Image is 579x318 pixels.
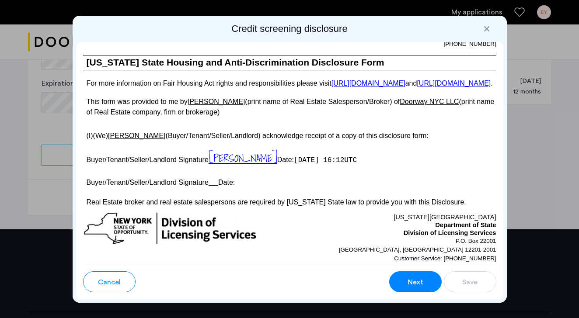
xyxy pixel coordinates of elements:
img: new-york-logo.png [83,212,257,245]
span: [PERSON_NAME] [209,150,277,166]
p: [US_STATE][GEOGRAPHIC_DATA] [289,212,496,221]
p: Real Estate broker and real estate salespersons are required by [US_STATE] State law to provide y... [83,197,496,207]
p: (I)(We) (Buyer/Tenant/Seller/Landlord) acknowledge receipt of a copy of this disclosure form: [83,127,496,141]
u: Doorway NYC LLC [400,98,459,105]
span: Date: [277,156,294,163]
p: Customer Service: [PHONE_NUMBER] [289,254,496,263]
p: [PHONE_NUMBER] [289,40,496,48]
span: Save [462,277,478,287]
u: [PERSON_NAME] [108,132,166,139]
p: [GEOGRAPHIC_DATA], [GEOGRAPHIC_DATA] 12201-2001 [289,245,496,254]
p: Department of State [289,221,496,229]
p: Buyer/Tenant/Seller/Landlord Signature Date: [83,175,496,188]
p: Division of Licensing Services [289,229,496,237]
h1: [US_STATE] State Housing and Anti-Discrimination Disclosure Form [83,55,496,70]
a: [URL][DOMAIN_NAME] [331,79,405,87]
u: [PERSON_NAME] [188,98,245,105]
span: Next [408,277,423,287]
span: Buyer/Tenant/Seller/Landlord Signature [87,156,209,163]
a: [URL][DOMAIN_NAME] [417,79,491,87]
p: For more information on Fair Housing Act rights and responsibilities please visit and . [83,79,496,87]
button: button [444,271,496,292]
button: button [83,271,136,292]
span: Cancel [98,277,121,287]
span: [DATE] 16:12UTC [294,156,357,164]
p: P.O. Box 22001 [289,237,496,245]
p: This form was provided to me by (print name of Real Estate Salesperson/Broker) of (print name of ... [83,97,496,118]
h2: Credit screening disclosure [76,23,503,35]
button: button [389,271,442,292]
